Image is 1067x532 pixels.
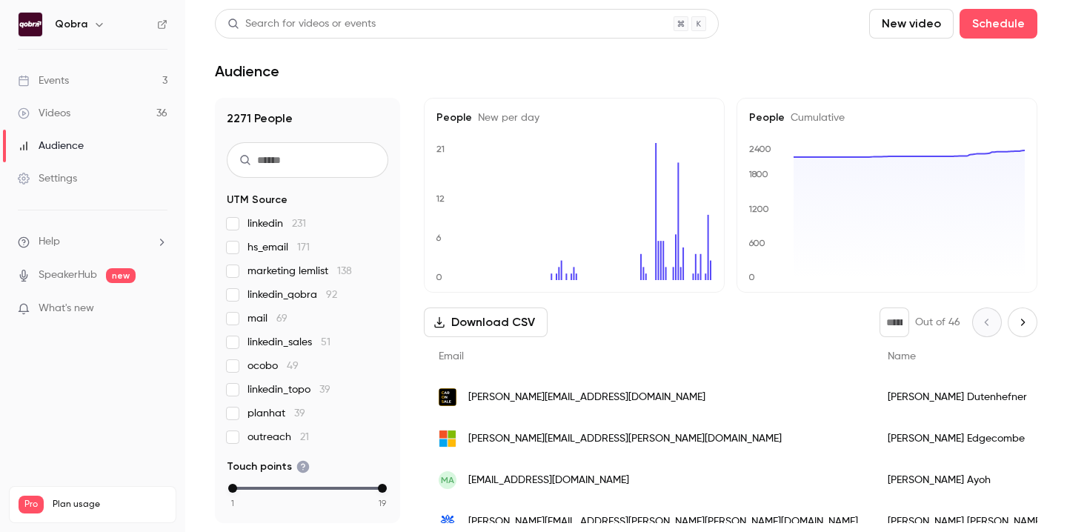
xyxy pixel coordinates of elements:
[231,496,234,510] span: 1
[436,110,712,125] h5: People
[18,234,167,250] li: help-dropdown-opener
[439,351,464,362] span: Email
[227,110,388,127] h1: 2271 People
[228,484,237,493] div: min
[227,16,376,32] div: Search for videos or events
[247,311,287,326] span: mail
[106,268,136,283] span: new
[287,361,299,371] span: 49
[326,290,337,300] span: 92
[247,264,352,279] span: marketing lemlist
[748,272,755,282] text: 0
[247,382,330,397] span: linkedin_topo
[18,139,84,153] div: Audience
[960,9,1037,39] button: Schedule
[1008,307,1037,337] button: Next page
[294,408,305,419] span: 39
[39,234,60,250] span: Help
[247,216,306,231] span: linkedin
[378,484,387,493] div: max
[441,473,454,487] span: MA
[18,171,77,186] div: Settings
[321,337,330,348] span: 51
[748,169,768,179] text: 1800
[424,307,548,337] button: Download CSV
[18,73,69,88] div: Events
[468,431,782,447] span: [PERSON_NAME][EMAIL_ADDRESS][PERSON_NAME][DOMAIN_NAME]
[748,238,765,248] text: 600
[39,267,97,283] a: SpeakerHub
[749,144,771,154] text: 2400
[55,17,87,32] h6: Qobra
[468,390,705,405] span: [PERSON_NAME][EMAIL_ADDRESS][DOMAIN_NAME]
[749,110,1025,125] h5: People
[439,388,456,406] img: caronsale.de
[297,242,310,253] span: 171
[18,106,70,121] div: Videos
[748,204,769,214] text: 1200
[19,13,42,36] img: Qobra
[247,430,309,445] span: outreach
[468,514,858,530] span: [PERSON_NAME][EMAIL_ADDRESS][PERSON_NAME][PERSON_NAME][DOMAIN_NAME]
[915,315,960,330] p: Out of 46
[439,513,456,531] img: vasco.app
[39,301,94,316] span: What's new
[247,359,299,373] span: ocobo
[53,499,167,511] span: Plan usage
[436,193,445,204] text: 12
[247,287,337,302] span: linkedin_qobra
[227,459,310,474] span: Touch points
[215,62,279,80] h1: Audience
[379,496,386,510] span: 19
[436,272,442,282] text: 0
[468,473,629,488] span: [EMAIL_ADDRESS][DOMAIN_NAME]
[276,313,287,324] span: 69
[19,496,44,513] span: Pro
[888,351,916,362] span: Name
[337,266,352,276] span: 138
[869,9,954,39] button: New video
[785,113,845,123] span: Cumulative
[300,432,309,442] span: 21
[247,335,330,350] span: linkedin_sales
[439,430,456,448] img: outlook.com
[227,193,287,207] span: UTM Source
[247,406,305,421] span: planhat
[319,385,330,395] span: 39
[292,219,306,229] span: 231
[150,302,167,316] iframe: Noticeable Trigger
[247,240,310,255] span: hs_email
[436,233,442,243] text: 6
[472,113,539,123] span: New per day
[436,144,445,154] text: 21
